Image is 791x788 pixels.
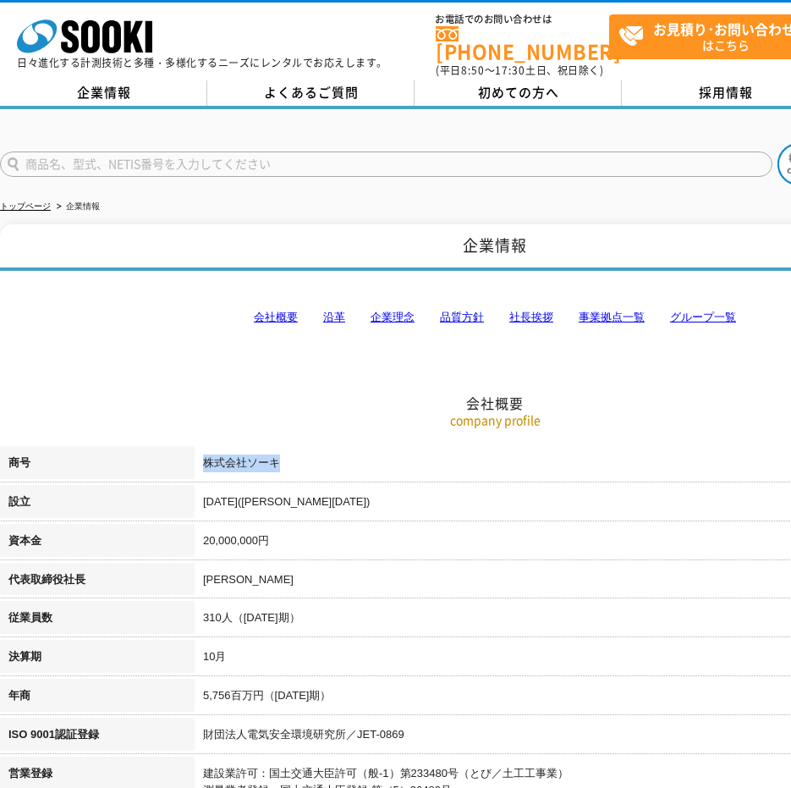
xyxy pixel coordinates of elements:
a: 企業理念 [371,311,415,323]
a: 会社概要 [254,311,298,323]
span: 初めての方へ [478,83,559,102]
a: グループ一覧 [670,311,736,323]
a: 初めての方へ [415,80,622,106]
a: 品質方針 [440,311,484,323]
p: 日々進化する計測技術と多種・多様化するニーズにレンタルでお応えします。 [17,58,387,68]
a: 事業拠点一覧 [579,311,645,323]
a: よくあるご質問 [207,80,415,106]
span: 8:50 [461,63,485,78]
li: 企業情報 [53,198,100,216]
span: 17:30 [495,63,525,78]
span: お電話でのお問い合わせは [436,14,609,25]
a: 沿革 [323,311,345,323]
span: (平日 ～ 土日、祝日除く) [436,63,603,78]
a: [PHONE_NUMBER] [436,26,609,61]
a: 社長挨拶 [509,311,553,323]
